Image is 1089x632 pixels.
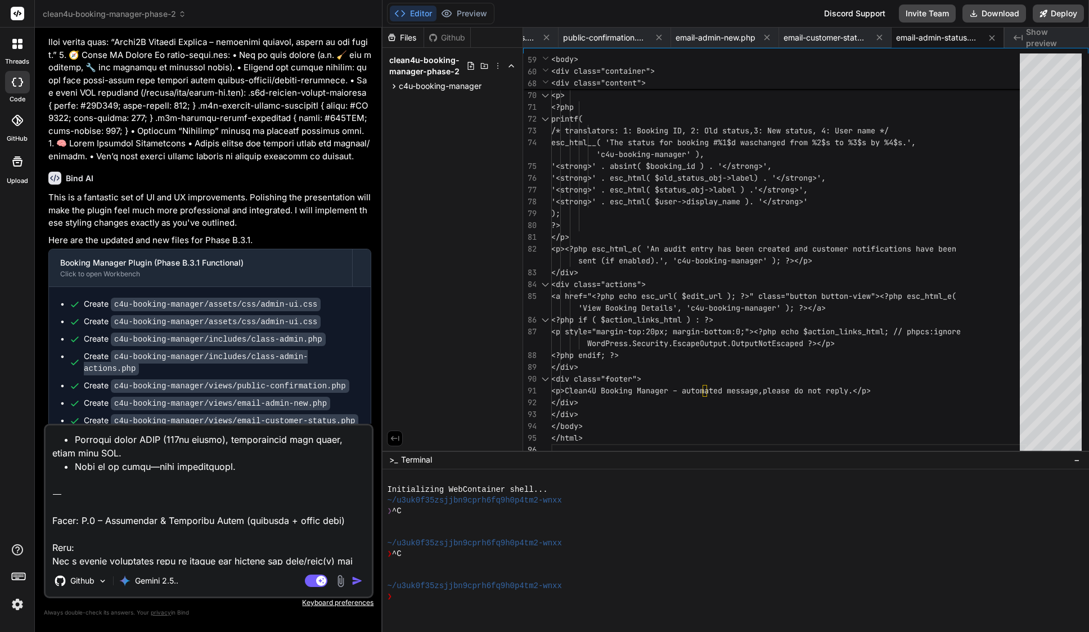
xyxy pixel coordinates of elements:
div: 92 [523,397,537,409]
div: 82 [523,243,537,255]
span: clean4u-booking-manager-phase-2 [389,55,466,77]
div: Github [424,32,470,43]
div: Create [84,298,321,310]
button: − [1072,451,1082,469]
span: <p> [551,90,565,100]
div: 84 [523,279,537,290]
code: c4u-booking-manager/assets/css/admin-ui.css [111,298,321,311]
div: 81 [523,231,537,243]
span: ></p> [812,338,835,348]
label: Upload [7,176,28,186]
span: '</strong>', [754,185,808,195]
p: Keyboard preferences [44,598,373,607]
span: '<strong>' . esc_html( $old_status_obj->label [551,173,754,183]
div: 72 [523,113,537,125]
div: 80 [523,219,537,231]
div: 75 [523,160,537,172]
span: </div> [551,267,578,277]
span: email-admin-status.php [896,32,980,43]
button: Preview [436,6,492,21]
span: privacy [151,609,171,616]
span: ?> [551,220,560,230]
textarea: Lore’i dolo (si ametc) 9. A.0 – Elitseddoe & Temporinc Utlab (etdoloremagna) • Ali enima minimve ... [46,425,372,565]
label: threads [5,57,29,66]
label: GitHub [7,134,28,144]
span: </p> [551,232,569,242]
div: 74 [523,137,537,149]
div: Click to collapse the range. [538,279,552,290]
div: Create [84,397,330,409]
div: 73 [523,125,537,137]
span: >_ [389,454,398,465]
div: 76 [523,172,537,184]
div: 91 [523,385,537,397]
span: reated and customer notifications have been [763,244,956,254]
button: Deploy [1033,5,1084,23]
div: Click to collapse the range. [538,314,552,326]
div: 87 [523,326,537,338]
div: 71 [523,101,537,113]
button: Editor [390,6,436,21]
span: /* translators: 1: Booking ID, 2: Old status, [551,125,754,136]
img: Gemini 2.5 Pro [119,575,130,586]
span: <p style="margin-top:20px; margin-bottom:0;">< [551,326,758,337]
span: p> [803,256,812,266]
img: attachment [334,575,347,588]
span: 3: New status, 4: User name */ [754,125,889,136]
span: ^C [392,506,402,517]
span: <div class="content"> [551,78,646,88]
span: <?php [551,102,574,112]
span: email-admin-new.php [676,32,755,43]
span: please do not reply.</p> [763,386,871,396]
div: Create [84,380,349,392]
span: '<strong>' . esc_html( $user->display_name ) [551,196,749,207]
code: c4u-booking-manager/includes/class-admin-actions.php [84,350,308,375]
span: </html> [551,433,583,443]
button: Booking Manager Plugin (Phase B.3.1 Functional)Click to open Workbench [49,249,352,286]
span: Terminal [401,454,432,465]
span: <p><?php esc_html_e( 'An audit entry has been c [551,244,763,254]
span: ></a> [803,303,826,313]
div: 78 [523,196,537,208]
span: 68 [523,78,537,89]
span: email-customer-status.php [784,32,868,43]
span: <a href="<?php echo esc_url( $edit_url ); ?>" c [551,291,763,301]
div: 77 [523,184,537,196]
div: 95 [523,432,537,444]
span: ); [551,208,560,218]
span: ^C [392,549,402,559]
span: ❯ [387,506,391,517]
span: </body> [551,421,583,431]
span: ❯ [387,591,391,602]
span: '<strong>' . esc_html( $status_obj->label ) . [551,185,754,195]
div: 79 [523,208,537,219]
img: Pick Models [98,576,107,586]
span: ~/u3uk0f35zsjjbn9cprh6fq9h0p4tm2-wnxx [387,495,561,506]
div: Create [84,333,326,345]
button: Download [962,5,1026,23]
div: 93 [523,409,537,420]
p: Gemini 2.5.. [135,575,178,586]
div: 90 [523,373,537,385]
span: 'c4u-booking-manager' ), [596,149,704,159]
code: c4u-booking-manager/views/public-confirmation.php [111,379,349,393]
p: This is a fantastic set of UI and UX improvements. Polishing the presentation will make the plugi... [48,191,371,230]
div: 96 [523,444,537,456]
span: 59 [523,54,537,66]
button: Invite Team [899,5,956,23]
div: Click to collapse the range. [538,113,552,125]
img: settings [8,595,27,614]
span: esc_html__( 'The status for booking #%1$d was [551,137,754,147]
div: Click to collapse the range. [538,89,552,101]
span: </div> [551,409,578,419]
div: 70 [523,89,537,101]
span: ?php echo $action_links_html; // phpcs:ignore [758,326,961,337]
span: <?php endif; ?> [551,350,619,360]
div: 88 [523,349,537,361]
span: ❯ [387,549,391,559]
span: sent (if enabled).', 'c4u-booking-manager' ); ?></ [578,256,803,266]
div: 86 [523,314,537,326]
h6: Bind AI [66,173,93,184]
div: 89 [523,361,537,373]
span: c4u-booking-manager [399,80,481,92]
